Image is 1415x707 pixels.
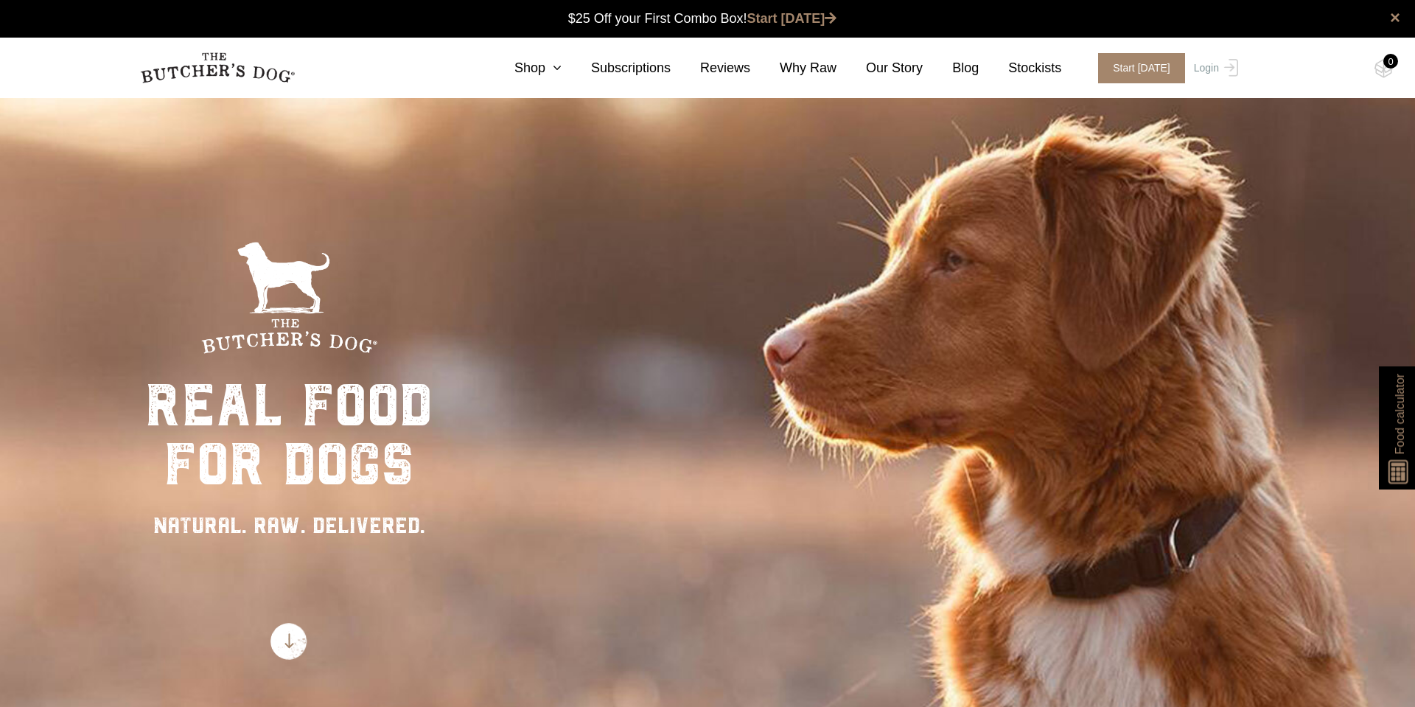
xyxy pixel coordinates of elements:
a: Why Raw [750,58,836,78]
div: real food for dogs [145,376,433,494]
span: Start [DATE] [1098,53,1185,83]
span: Food calculator [1391,374,1408,454]
a: Stockists [979,58,1061,78]
img: TBD_Cart-Empty.png [1374,59,1393,78]
a: Start [DATE] [1083,53,1190,83]
a: Start [DATE] [747,11,837,26]
a: close [1390,9,1400,27]
div: NATURAL. RAW. DELIVERED. [145,509,433,542]
a: Reviews [671,58,750,78]
a: Subscriptions [562,58,671,78]
a: Our Story [836,58,923,78]
a: Shop [485,58,562,78]
div: 0 [1383,54,1398,69]
a: Blog [923,58,979,78]
a: Login [1190,53,1238,83]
